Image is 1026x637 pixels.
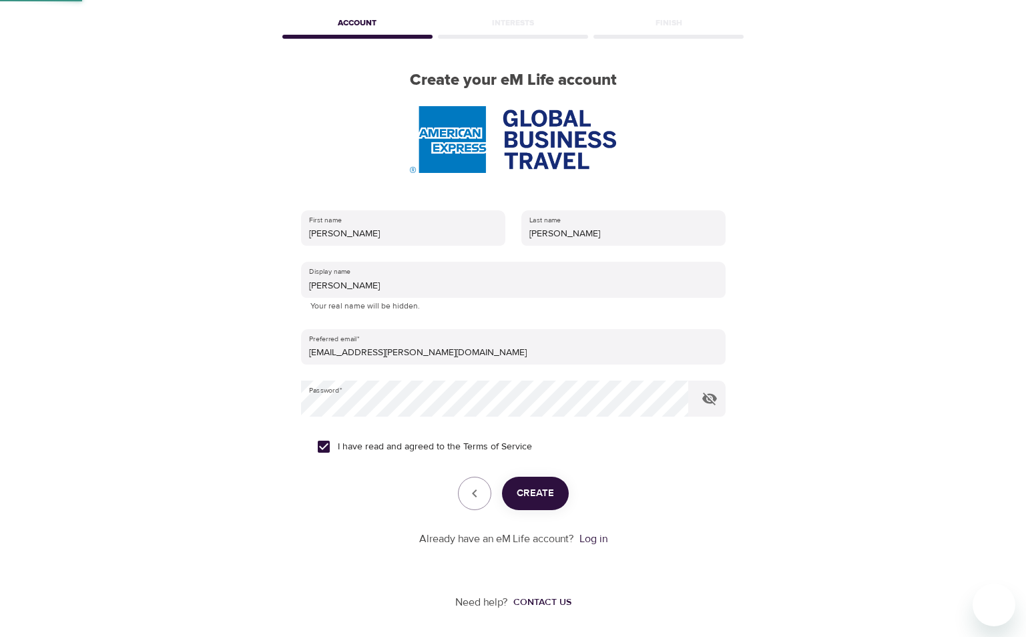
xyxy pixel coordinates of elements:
button: Create [502,477,569,510]
span: Create [517,485,554,502]
a: Contact us [508,596,571,609]
div: Contact us [513,596,571,609]
p: Your real name will be hidden. [310,300,716,313]
p: Need help? [455,595,508,610]
p: Already have an eM Life account? [419,532,574,547]
a: Log in [579,532,607,546]
span: I have read and agreed to the [338,440,532,454]
h2: Create your eM Life account [280,71,747,90]
iframe: Button to launch messaging window [973,584,1015,626]
img: AmEx%20GBT%20logo.png [410,106,615,173]
a: Terms of Service [463,440,532,454]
